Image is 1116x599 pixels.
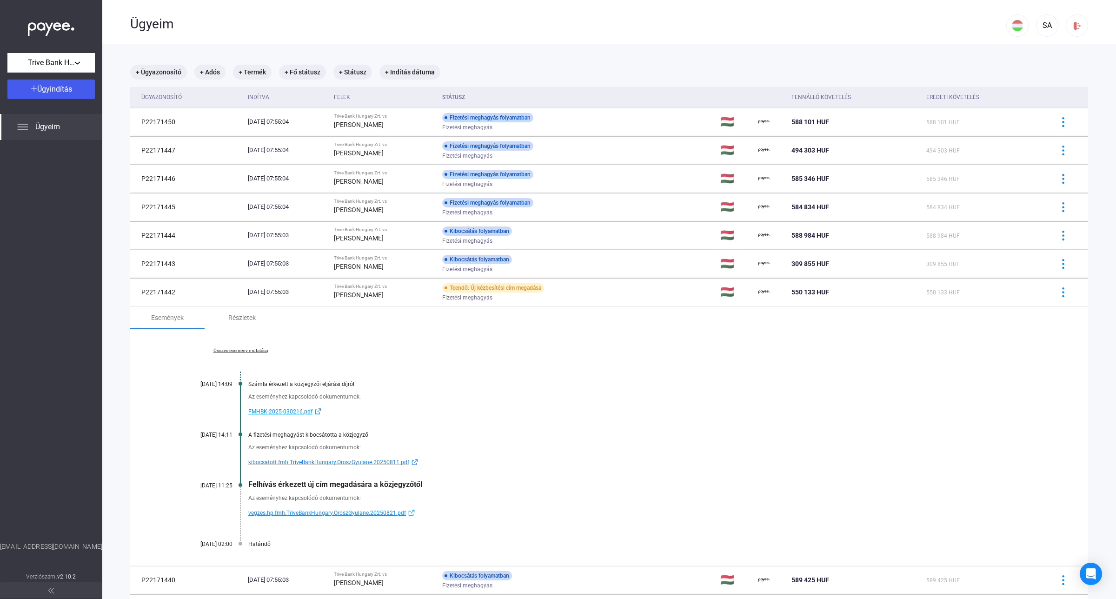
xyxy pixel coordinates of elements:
td: P22171442 [130,278,244,306]
td: P22171445 [130,193,244,221]
img: more-blue [1058,146,1068,155]
img: logout-red [1072,21,1082,31]
div: Fennálló követelés [791,92,918,103]
img: payee-logo [758,286,770,298]
div: Kibocsátás folyamatban [442,226,512,236]
div: Fizetési meghagyás folyamatban [442,198,533,207]
div: [DATE] 07:55:03 [248,259,327,268]
div: Indítva [248,92,327,103]
button: Ügyindítás [7,80,95,99]
div: [DATE] 07:55:03 [248,575,327,585]
div: Fizetési meghagyás folyamatban [442,170,533,179]
div: Trive Bank Hungary Zrt. vs [334,170,434,176]
button: SA [1036,14,1058,37]
span: 309 855 HUF [791,260,829,267]
td: 🇭🇺 [717,278,755,306]
td: P22171443 [130,250,244,278]
div: [DATE] 07:55:04 [248,117,327,126]
button: logout-red [1066,14,1088,37]
div: Trive Bank Hungary Zrt. vs [334,113,434,119]
div: Felek [334,92,350,103]
div: [DATE] 07:55:03 [248,231,327,240]
span: 584 834 HUF [791,203,829,211]
td: 🇭🇺 [717,136,755,164]
strong: v2.10.2 [57,573,76,580]
img: more-blue [1058,202,1068,212]
strong: [PERSON_NAME] [334,263,384,270]
div: [DATE] 07:55:03 [248,287,327,297]
td: P22171447 [130,136,244,164]
div: Kibocsátás folyamatban [442,255,512,264]
div: Az eseményhez kapcsolódó dokumentumok: [248,392,1042,401]
span: 585 346 HUF [926,176,960,182]
div: Az eseményhez kapcsolódó dokumentumok: [248,493,1042,503]
span: Trive Bank Hungary Zrt. [28,57,74,68]
span: 589 425 HUF [926,577,960,584]
a: vegzes.hp.fmh.TriveBankHungary.OroszGyulane.20250821.pdfexternal-link-blue [248,507,1042,519]
span: Fizetési meghagyás [442,292,492,303]
div: Trive Bank Hungary Zrt. vs [334,227,434,233]
mat-chip: + Termék [233,65,272,80]
span: Fizetési meghagyás [442,264,492,275]
div: [DATE] 07:55:04 [248,202,327,212]
th: Státusz [438,87,717,108]
mat-chip: + Adós [194,65,226,80]
span: Fizetési meghagyás [442,122,492,133]
img: payee-logo [758,201,770,213]
strong: [PERSON_NAME] [334,178,384,185]
td: 🇭🇺 [717,108,755,136]
mat-chip: + Indítás dátuma [379,65,440,80]
span: 584 834 HUF [926,204,960,211]
a: FMHBK-2025-030216.pdfexternal-link-blue [248,406,1042,417]
strong: [PERSON_NAME] [334,579,384,586]
a: kibocsatott.fmh.TriveBankHungary.OroszGyulane.20250811.pdfexternal-link-blue [248,457,1042,468]
button: more-blue [1053,570,1073,590]
div: Ügyeim [130,16,1006,32]
td: 🇭🇺 [717,221,755,249]
img: payee-logo [758,574,770,586]
button: more-blue [1053,112,1073,132]
img: more-blue [1058,259,1068,269]
button: Trive Bank Hungary Zrt. [7,53,95,73]
img: external-link-blue [312,408,324,415]
img: more-blue [1058,575,1068,585]
span: 550 133 HUF [791,288,829,296]
div: Események [151,312,184,323]
td: 🇭🇺 [717,566,755,594]
span: 588 984 HUF [926,233,960,239]
td: 🇭🇺 [717,165,755,193]
strong: [PERSON_NAME] [334,206,384,213]
td: P22171450 [130,108,244,136]
img: payee-logo [758,173,770,184]
td: P22171440 [130,566,244,594]
button: more-blue [1053,282,1073,302]
div: Ügyazonosító [141,92,182,103]
div: Open Intercom Messenger [1080,563,1102,585]
div: [DATE] 07:55:04 [248,174,327,183]
span: 550 133 HUF [926,289,960,296]
span: 588 984 HUF [791,232,829,239]
img: payee-logo [758,116,770,127]
span: 494 303 HUF [791,146,829,154]
img: arrow-double-left-grey.svg [48,588,54,593]
img: payee-logo [758,145,770,156]
strong: [PERSON_NAME] [334,291,384,299]
div: SA [1039,20,1055,31]
div: Kibocsátás folyamatban [442,571,512,580]
div: Részletek [228,312,256,323]
div: Trive Bank Hungary Zrt. vs [334,199,434,204]
img: more-blue [1058,287,1068,297]
div: Indítva [248,92,269,103]
span: vegzes.hp.fmh.TriveBankHungary.OroszGyulane.20250821.pdf [248,507,406,519]
span: Fizetési meghagyás [442,580,492,591]
span: Ügyeim [35,121,60,133]
img: white-payee-white-dot.svg [28,17,74,36]
span: Fizetési meghagyás [442,150,492,161]
span: kibocsatott.fmh.TriveBankHungary.OroszGyulane.20250811.pdf [248,457,409,468]
div: Trive Bank Hungary Zrt. vs [334,284,434,289]
img: more-blue [1058,231,1068,240]
button: more-blue [1053,254,1073,273]
img: external-link-blue [406,509,417,516]
div: Fizetési meghagyás folyamatban [442,113,533,122]
img: payee-logo [758,258,770,269]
